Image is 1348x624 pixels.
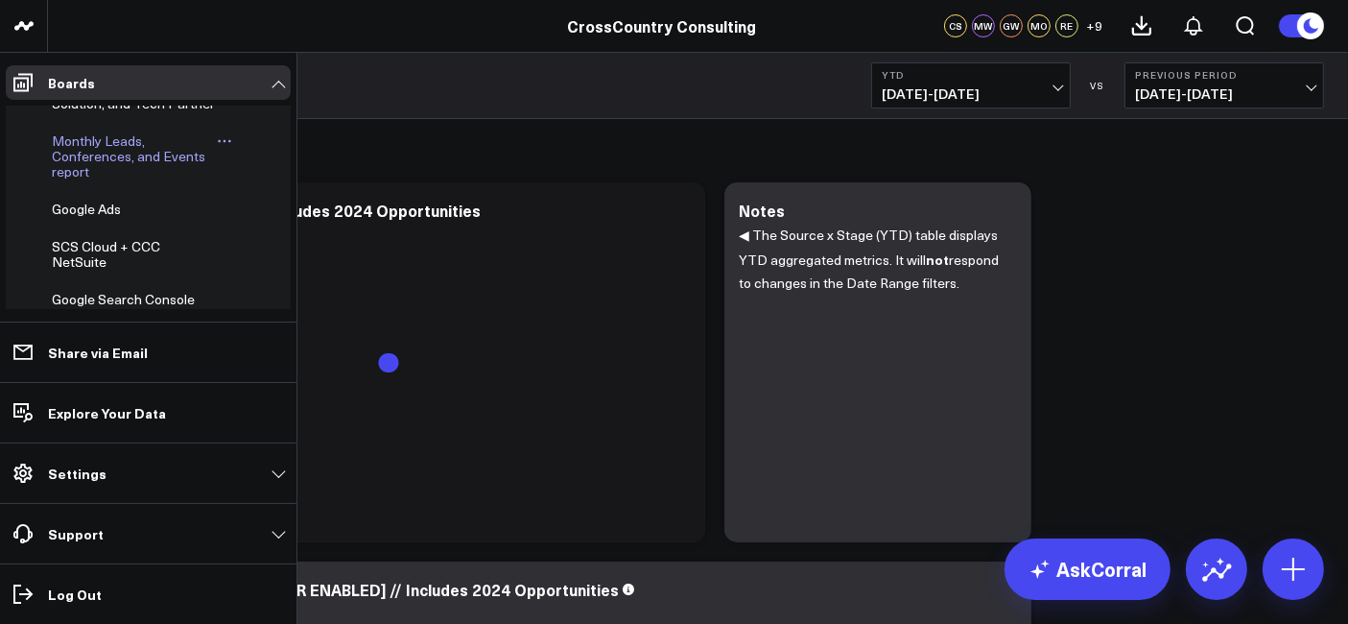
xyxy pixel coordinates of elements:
button: Previous Period[DATE]-[DATE] [1124,62,1324,108]
p: Log Out [48,587,102,602]
p: Share via Email [48,345,148,360]
p: Explore Your Data [48,405,166,420]
a: Google Ads [52,202,121,217]
button: +9 [1083,14,1106,37]
a: SCS Cloud + CCC NetSuite [52,239,206,270]
div: Notes [739,200,785,221]
a: CrossCountry Consulting [568,15,757,36]
span: Google Search Console [52,290,195,308]
div: MW [972,14,995,37]
span: SCS Cloud + CCC NetSuite [52,237,160,271]
b: not [926,250,949,269]
b: Previous Period [1135,69,1313,81]
button: YTD[DATE]-[DATE] [871,62,1071,108]
span: [DATE] - [DATE] [1135,86,1313,102]
div: CS [944,14,967,37]
p: Support [48,526,104,541]
a: Monthly Leads, Conferences, and Events report [52,133,217,180]
b: YTD [882,69,1060,81]
div: MO [1028,14,1051,37]
div: RE [1055,14,1078,37]
a: Log Out [6,577,291,612]
div: GW [1000,14,1023,37]
div: Source x Stage [DATE FILTER ENABLED] // Includes 2024 Opportunities [86,579,619,600]
span: Monthly Leads, Conferences, and Events report [52,132,205,180]
span: Google Ads [52,200,121,218]
p: Settings [48,466,106,481]
span: [DATE] - [DATE] [882,86,1060,102]
div: VS [1080,80,1115,91]
span: + 9 [1087,19,1103,33]
a: AskCorral [1005,539,1171,600]
p: Boards [48,75,95,90]
div: ◀ The Source x Stage (YTD) table displays YTD aggregated metrics. It will respond to changes in t... [739,224,1017,523]
a: Google Search Console [52,292,195,307]
a: FILTER BY Market, Solution, and Tech Partner [52,81,216,111]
